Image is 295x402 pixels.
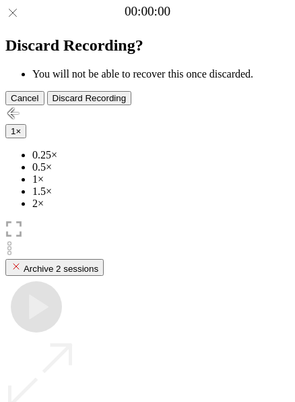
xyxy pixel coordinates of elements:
a: 00:00:00 [125,4,170,19]
li: 0.5× [32,161,290,173]
button: Cancel [5,91,44,105]
button: Discard Recording [47,91,132,105]
h2: Discard Recording? [5,36,290,55]
li: You will not be able to recover this once discarded. [32,68,290,80]
div: Archive 2 sessions [11,261,98,274]
li: 1× [32,173,290,185]
li: 1.5× [32,185,290,198]
button: Archive 2 sessions [5,259,104,276]
span: 1 [11,126,15,136]
button: 1× [5,124,26,138]
li: 0.25× [32,149,290,161]
li: 2× [32,198,290,210]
